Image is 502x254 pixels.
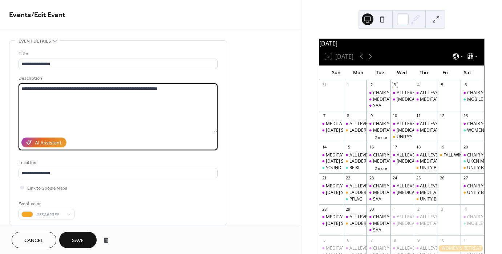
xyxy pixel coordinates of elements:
[19,75,216,82] div: Description
[461,183,484,189] div: CHAIR YOGA
[326,165,354,171] div: SOUND BATH
[392,175,398,181] div: 24
[373,96,400,103] div: MEDITATION
[343,158,367,164] div: LADDER TO THE LIGHT CLASS
[349,165,359,171] div: REIKI
[9,8,31,22] a: Events
[21,138,66,147] button: AI Assistant
[373,245,399,251] div: CHAIR YOGA
[24,237,44,245] span: Cancel
[461,190,484,196] div: UNITY BASICS/NEW MEMBER CLASS 2
[367,103,390,109] div: SAA
[414,121,437,127] div: ALL LEVELS FLOW YOGA
[420,152,469,158] div: ALL LEVELS FLOW YOGA
[461,96,484,103] div: MOBILE FOOD PANTRY
[31,8,65,22] span: / Edit Event
[397,221,432,227] div: [MEDICAL_DATA]
[319,183,343,189] div: MEDITATION
[345,113,351,119] div: 8
[391,66,413,80] div: Wed
[390,90,414,96] div: ALL LEVELS FLOW YOGA
[349,221,410,227] div: LADDER TO THE LIGHT CLASS
[416,175,421,181] div: 25
[19,159,216,167] div: Location
[397,90,445,96] div: ALL LEVELS FLOW YOGA
[390,245,414,251] div: ALL LEVELS FLOW YOGA
[369,66,391,80] div: Tue
[367,183,390,189] div: CHAIR YOGA
[397,127,432,134] div: [MEDICAL_DATA]
[321,206,327,212] div: 28
[414,183,437,189] div: ALL LEVELS FLOW YOGA
[343,183,367,189] div: ALL LEVELS FLOW YOGA
[349,158,410,164] div: LADDER TO THE LIGHT CLASS
[420,183,469,189] div: ALL LEVELS FLOW YOGA
[345,237,351,243] div: 6
[343,152,367,158] div: ALL LEVELS FLOW YOGA
[372,134,390,140] button: 2 more
[439,237,445,243] div: 10
[420,158,446,164] div: MEDITATION
[19,50,216,57] div: Title
[414,221,437,227] div: MEDITATION
[467,158,490,164] div: UKCN MEN
[420,96,446,103] div: MEDITATION
[397,158,432,164] div: [MEDICAL_DATA]
[373,103,381,109] div: SAA
[343,190,367,196] div: LADDER TO THE LIGHT CLASS
[420,121,469,127] div: ALL LEVELS FLOW YOGA
[392,113,398,119] div: 10
[420,245,469,251] div: ALL LEVELS FLOW YOGA
[367,245,390,251] div: CHAIR YOGA
[321,82,327,88] div: 31
[343,121,367,127] div: ALL LEVELS FLOW YOGA
[367,221,390,227] div: MEDITATION
[437,245,484,251] div: WOMEN'S RETREAT
[392,206,398,212] div: 1
[367,158,390,164] div: MEDITATION
[439,144,445,150] div: 19
[463,113,468,119] div: 13
[373,183,399,189] div: CHAIR YOGA
[349,196,363,202] div: PFLAG
[349,245,398,251] div: ALL LEVELS FLOW YOGA
[59,232,97,248] button: Save
[12,232,56,248] button: Cancel
[369,237,374,243] div: 7
[392,82,398,88] div: 3
[439,113,445,119] div: 12
[319,121,343,127] div: MEDITATION
[349,183,398,189] div: ALL LEVELS FLOW YOGA
[367,127,390,134] div: MEDITATION
[343,196,367,202] div: PFLAG
[319,127,343,134] div: SUNDAY SERVICE
[319,165,343,171] div: SOUND BATH
[345,144,351,150] div: 15
[367,90,390,96] div: CHAIR YOGA
[373,152,399,158] div: CHAIR YOGA
[373,190,400,196] div: MEDITATION
[420,165,497,171] div: UNITY BASICS/NEW MEMBER CLASS 1
[420,190,446,196] div: MEDITATION
[373,221,400,227] div: MEDITATION
[463,144,468,150] div: 20
[467,121,493,127] div: CHAIR YOGA
[461,90,484,96] div: CHAIR YOGA
[467,183,493,189] div: CHAIR YOGA
[397,190,432,196] div: [MEDICAL_DATA]
[373,227,381,233] div: SAA
[343,214,367,220] div: ALL LEVELS FLOW YOGA
[397,134,442,140] div: UNITY’S [DATE][DATE]
[397,96,432,103] div: [MEDICAL_DATA]
[343,245,367,251] div: ALL LEVELS FLOW YOGA
[349,121,398,127] div: ALL LEVELS FLOW YOGA
[461,165,484,171] div: UNITY BASICS/NEW MEMBER CLASS 1
[319,158,343,164] div: SUNDAY SERVICE
[373,127,400,134] div: MEDITATION
[434,66,456,80] div: Fri
[372,165,390,171] button: 2 more
[420,214,469,220] div: ALL LEVELS FLOW YOGA
[416,237,421,243] div: 9
[390,183,414,189] div: ALL LEVELS FLOW YOGA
